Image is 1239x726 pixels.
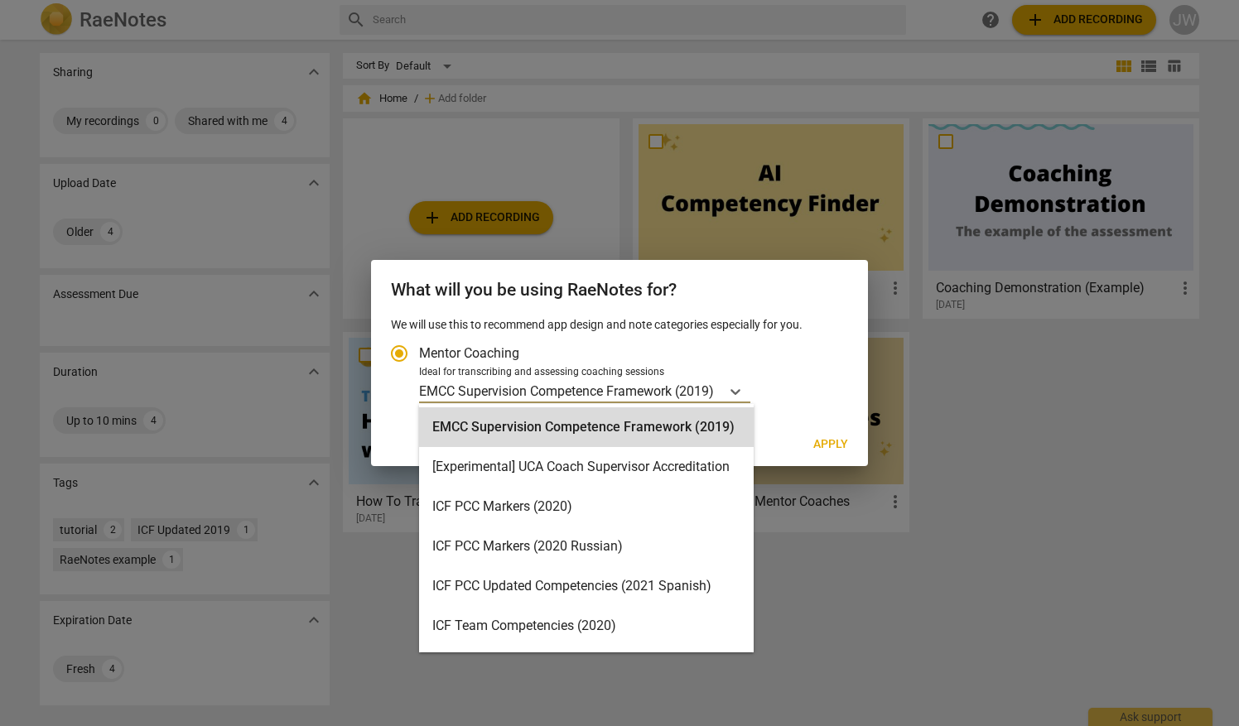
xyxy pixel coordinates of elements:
span: Apply [813,436,848,453]
span: Mentor Coaching [419,344,519,363]
h2: What will you be using RaeNotes for? [391,280,848,300]
div: ICF Updated Competencies (2019 Japanese) [419,646,754,685]
div: ICF PCC Markers (2020 Russian) [419,526,754,566]
div: ICF PCC Markers (2020) [419,487,754,526]
div: Ideal for transcribing and assessing coaching sessions [419,365,843,380]
div: [Experimental] UCA Coach Supervisor Accreditation [419,447,754,487]
div: EMCC Supervision Competence Framework (2019) [419,407,754,447]
p: We will use this to recommend app design and note categories especially for you. [391,316,848,334]
p: EMCC Supervision Competence Framework (2019) [419,382,714,401]
div: ICF Team Competencies (2020) [419,606,754,646]
button: Apply [800,430,861,459]
div: Account type [391,334,848,404]
div: ICF PCC Updated Competencies (2021 Spanish) [419,566,754,606]
input: Ideal for transcribing and assessing coaching sessionsEMCC Supervision Competence Framework (2019) [716,383,719,399]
